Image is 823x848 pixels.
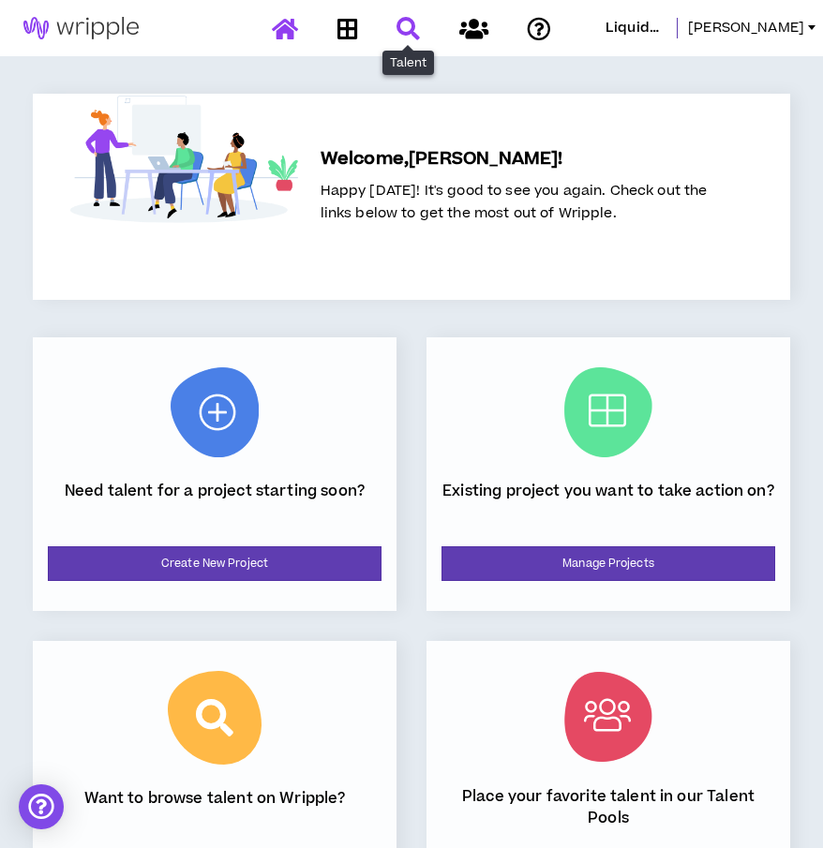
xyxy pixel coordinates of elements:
p: Existing project you want to take action on? [442,481,774,523]
span: Happy [DATE]! It's good to see you again. Check out the links below to get the most out of Wripple. [321,181,708,223]
span: [PERSON_NAME] [688,18,804,38]
div: Open Intercom Messenger [19,784,64,829]
p: Want to browse talent on Wripple? [84,788,346,830]
img: New Project [171,367,259,457]
p: Place your favorite talent in our Talent Pools [441,786,775,828]
a: Create New Project [48,546,382,581]
p: Need talent for a project starting soon? [65,481,365,523]
a: Manage Projects [441,546,775,581]
img: Talent Pool [564,672,652,762]
img: Current Projects [564,367,652,457]
div: Talent [382,51,434,75]
span: Liquid Agency [606,18,666,38]
h5: Welcome, [PERSON_NAME] ! [321,146,730,172]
